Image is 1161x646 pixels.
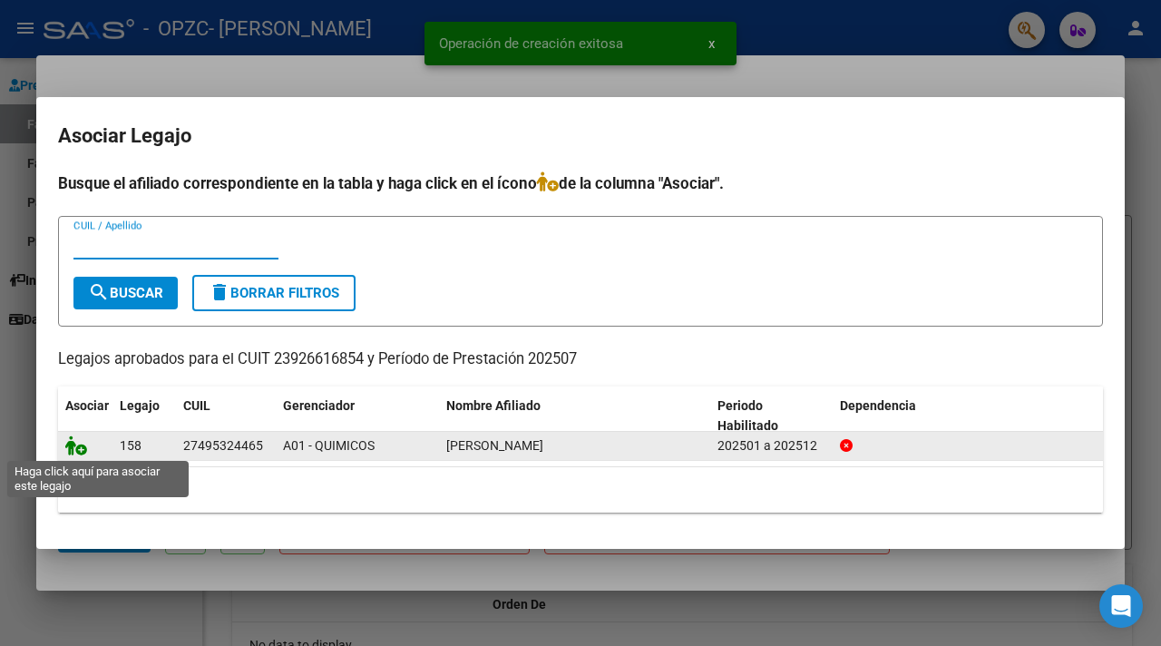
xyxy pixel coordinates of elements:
datatable-header-cell: Legajo [112,387,176,446]
span: Asociar [65,398,109,413]
span: MARTINEZ ALMA DENISE [446,438,543,453]
span: Legajo [120,398,160,413]
datatable-header-cell: Gerenciador [276,387,439,446]
p: Legajos aprobados para el CUIT 23926616854 y Período de Prestación 202507 [58,348,1103,371]
datatable-header-cell: CUIL [176,387,276,446]
span: Nombre Afiliado [446,398,541,413]
div: 27495324465 [183,436,263,456]
span: Borrar Filtros [209,285,339,301]
span: Gerenciador [283,398,355,413]
datatable-header-cell: Nombre Afiliado [439,387,710,446]
div: Open Intercom Messenger [1099,584,1143,628]
span: A01 - QUIMICOS [283,438,375,453]
mat-icon: search [88,281,110,303]
datatable-header-cell: Dependencia [833,387,1104,446]
mat-icon: delete [209,281,230,303]
div: 202501 a 202512 [717,436,825,456]
span: Buscar [88,285,163,301]
span: Periodo Habilitado [717,398,778,434]
span: Dependencia [840,398,916,413]
span: CUIL [183,398,210,413]
div: 1 registros [58,467,1103,513]
button: Buscar [73,277,178,309]
h4: Busque el afiliado correspondiente en la tabla y haga click en el ícono de la columna "Asociar". [58,171,1103,195]
span: 158 [120,438,141,453]
datatable-header-cell: Asociar [58,387,112,446]
datatable-header-cell: Periodo Habilitado [710,387,833,446]
h2: Asociar Legajo [58,119,1103,153]
button: Borrar Filtros [192,275,356,311]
